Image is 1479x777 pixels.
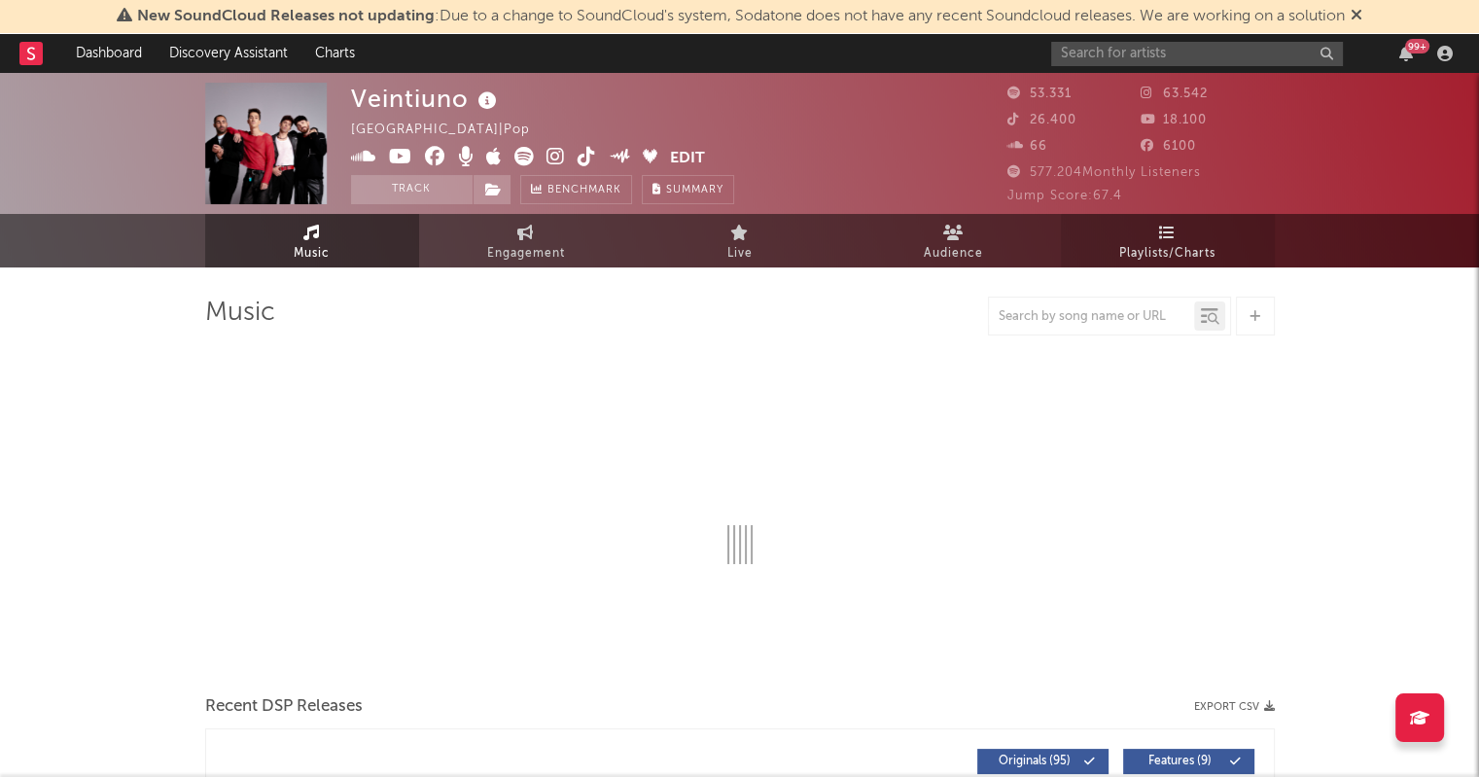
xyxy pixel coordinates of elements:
span: Live [727,242,753,265]
span: Playlists/Charts [1119,242,1215,265]
span: Audience [924,242,983,265]
span: Features ( 9 ) [1136,756,1225,767]
span: 66 [1007,140,1047,153]
div: 99 + [1405,39,1429,53]
span: 53.331 [1007,88,1072,100]
a: Dashboard [62,34,156,73]
a: Live [633,214,847,267]
button: Summary [642,175,734,204]
button: Export CSV [1194,701,1275,713]
button: Edit [670,147,705,171]
span: Recent DSP Releases [205,695,363,719]
span: 6100 [1141,140,1196,153]
a: Audience [847,214,1061,267]
a: Charts [301,34,369,73]
input: Search for artists [1051,42,1343,66]
span: Originals ( 95 ) [990,756,1079,767]
button: Track [351,175,473,204]
span: 63.542 [1141,88,1208,100]
button: 99+ [1399,46,1413,61]
span: 18.100 [1141,114,1207,126]
button: Originals(95) [977,749,1109,774]
button: Features(9) [1123,749,1254,774]
a: Music [205,214,419,267]
span: Summary [666,185,723,195]
a: Engagement [419,214,633,267]
div: [GEOGRAPHIC_DATA] | Pop [351,119,552,142]
span: Dismiss [1351,9,1362,24]
a: Discovery Assistant [156,34,301,73]
span: Jump Score: 67.4 [1007,190,1122,202]
span: Benchmark [547,179,621,202]
span: 26.400 [1007,114,1076,126]
input: Search by song name or URL [989,309,1194,325]
span: : Due to a change to SoundCloud's system, Sodatone does not have any recent Soundcloud releases. ... [137,9,1345,24]
span: 577.204 Monthly Listeners [1007,166,1201,179]
div: Veintiuno [351,83,502,115]
span: New SoundCloud Releases not updating [137,9,435,24]
a: Playlists/Charts [1061,214,1275,267]
span: Music [294,242,330,265]
a: Benchmark [520,175,632,204]
span: Engagement [487,242,565,265]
